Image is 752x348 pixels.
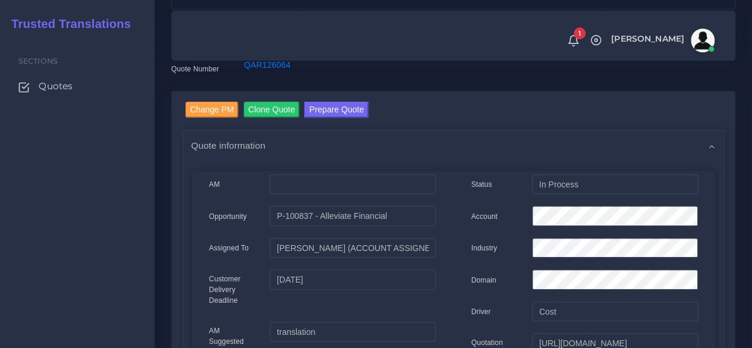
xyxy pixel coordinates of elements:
[3,14,131,34] a: Trusted Translations
[471,211,498,222] label: Account
[39,80,73,93] span: Quotes
[191,139,266,152] span: Quote information
[471,306,491,317] label: Driver
[611,35,684,43] span: [PERSON_NAME]
[471,243,498,253] label: Industry
[563,34,584,47] a: 1
[171,64,219,74] label: Quote Number
[605,29,719,52] a: [PERSON_NAME]avatar
[209,211,247,222] label: Opportunity
[209,179,220,190] label: AM
[471,179,492,190] label: Status
[304,102,369,121] a: Prepare Quote
[574,27,586,39] span: 1
[471,275,496,286] label: Domain
[9,74,146,99] a: Quotes
[304,102,369,118] button: Prepare Quote
[691,29,715,52] img: avatar
[209,274,253,306] label: Customer Delivery Deadline
[3,17,131,31] h2: Trusted Translations
[244,60,290,70] a: QAR126064
[209,243,249,253] label: Assigned To
[18,57,58,65] span: Sections
[244,102,300,118] input: Clone Quote
[270,238,435,258] input: pm
[185,102,239,118] input: Change PM
[183,130,724,161] div: Quote information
